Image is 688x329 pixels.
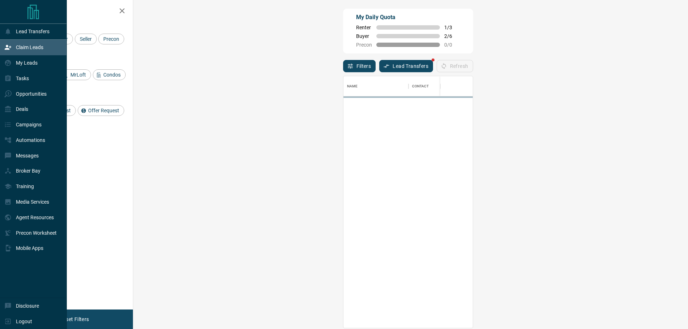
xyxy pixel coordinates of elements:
span: Condos [101,72,123,78]
div: Condos [93,69,126,80]
div: Contact [412,76,429,96]
div: Name [343,76,408,96]
span: Precon [101,36,122,42]
span: 0 / 0 [444,42,460,48]
div: Offer Request [78,105,124,116]
div: Precon [98,34,124,44]
div: Seller [75,34,97,44]
span: 1 / 3 [444,25,460,30]
p: My Daily Quota [356,13,460,22]
span: Renter [356,25,372,30]
span: MrLoft [68,72,88,78]
button: Lead Transfers [379,60,433,72]
div: MrLoft [60,69,91,80]
span: Seller [77,36,94,42]
button: Reset Filters [55,313,94,325]
button: Filters [343,60,376,72]
span: Buyer [356,33,372,39]
span: Precon [356,42,372,48]
span: 2 / 6 [444,33,460,39]
div: Contact [408,76,466,96]
div: Name [347,76,358,96]
span: Offer Request [86,108,122,113]
h2: Filters [23,7,126,16]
